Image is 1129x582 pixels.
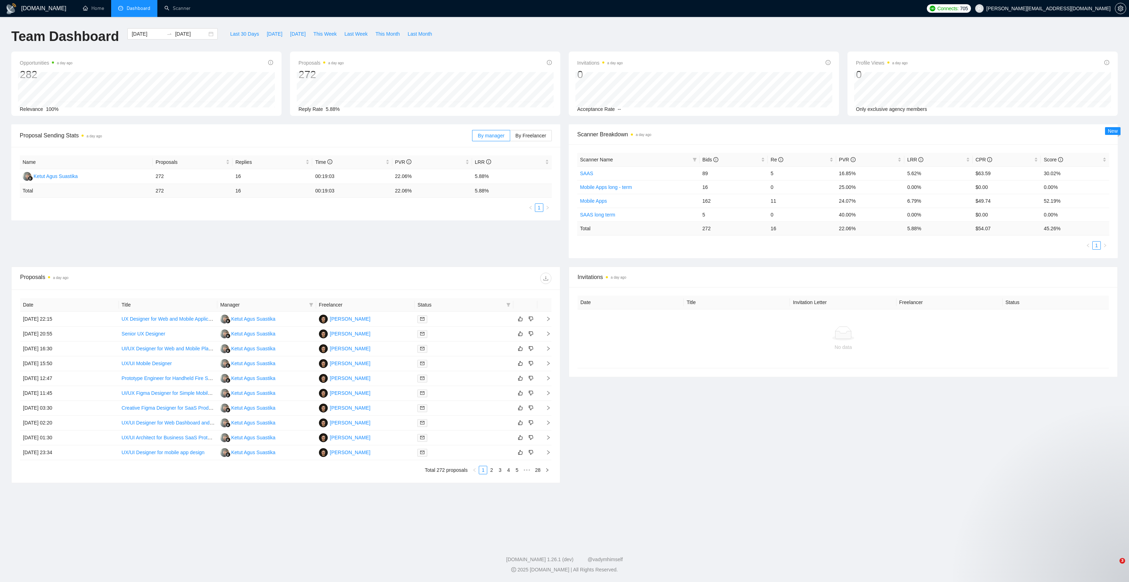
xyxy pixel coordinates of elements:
td: 16 [233,184,312,198]
button: This Month [372,28,404,40]
a: UI/UX Figma Designer for Simple Mobile App [122,390,221,396]
button: dislike [527,344,535,353]
span: mail [420,406,424,410]
input: Start date [132,30,164,38]
span: Last 30 Days [230,30,259,38]
li: 1 [1092,241,1101,250]
a: HJ[PERSON_NAME] [319,420,370,425]
span: ••• [521,466,532,474]
span: Opportunities [20,59,72,67]
span: Time [315,159,332,165]
span: dislike [529,450,533,455]
span: setting [1115,6,1126,11]
td: 00:19:03 [312,169,392,184]
img: HJ [319,329,328,338]
td: 30.02% [1041,166,1109,180]
img: gigradar-bm.png [225,363,230,368]
span: Scanner Breakdown [577,130,1109,139]
span: Profile Views [856,59,908,67]
a: searchScanner [164,5,191,11]
img: gigradar-bm.png [225,319,230,323]
td: $0.00 [973,208,1041,221]
span: Relevance [20,106,43,112]
a: KAKetut Agus Suastika [220,405,275,410]
span: This Month [375,30,400,38]
time: a day ago [86,134,102,138]
span: Re [771,157,783,162]
span: Last Month [407,30,432,38]
span: left [529,206,533,210]
a: HJ[PERSON_NAME] [319,316,370,321]
img: gigradar-bm.png [225,348,230,353]
div: Ketut Agus Suastika [231,374,275,382]
iframe: Intercom live chat [1105,558,1122,575]
span: mail [420,376,424,380]
button: like [516,359,525,368]
a: 1 [535,204,543,212]
span: like [518,390,523,396]
img: upwork-logo.png [930,6,935,11]
th: Name [20,155,153,169]
button: [DATE] [263,28,286,40]
a: [DOMAIN_NAME] 1.26.1 (dev) [506,557,574,562]
a: UX/UI Designer for Web Dashboard and Mobile App [122,420,236,426]
span: mail [420,450,424,455]
span: mail [420,346,424,351]
span: [DATE] [267,30,282,38]
img: HJ [319,404,328,412]
div: [PERSON_NAME] [330,434,370,441]
li: 1 [479,466,487,474]
span: left [472,468,477,472]
button: dislike [527,418,535,427]
span: info-circle [486,159,491,164]
li: Next Page [543,466,551,474]
span: Proposal Sending Stats [20,131,472,140]
span: like [518,331,523,337]
button: left [526,203,535,212]
span: like [518,450,523,455]
td: 0.00% [904,208,973,221]
img: HJ [319,418,328,427]
li: Next Page [543,203,552,212]
span: mail [420,435,424,440]
img: HJ [319,344,328,353]
input: End date [175,30,207,38]
img: HJ [319,389,328,398]
span: Connects: [937,5,959,12]
img: KA [220,315,229,323]
a: KAKetut Agus Suastika [23,173,78,179]
button: dislike [527,359,535,368]
a: 28 [533,466,543,474]
img: gigradar-bm.png [225,378,230,383]
span: Only exclusive agency members [856,106,927,112]
a: SAAS long term [580,212,615,218]
button: like [516,344,525,353]
div: 0 [577,68,623,81]
img: gigradar-bm.png [225,452,230,457]
img: KA [220,329,229,338]
li: Previous Page [526,203,535,212]
td: 5.88% [472,169,552,184]
button: right [543,203,552,212]
img: KA [220,344,229,353]
a: @vadymhimself [587,557,623,562]
div: Ketut Agus Suastika [231,419,275,427]
img: KA [220,389,229,398]
div: Ketut Agus Suastika [34,172,78,180]
time: a day ago [892,61,908,65]
a: 4 [505,466,512,474]
span: info-circle [713,157,718,162]
span: filter [308,299,315,310]
span: New [1108,128,1118,134]
td: 25.00% [836,180,905,194]
span: info-circle [1058,157,1063,162]
a: KAKetut Agus Suastika [220,360,275,366]
a: UX/UI Architect for Business SaaS Prototype in [GEOGRAPHIC_DATA] [122,435,278,440]
td: $0.00 [973,180,1041,194]
img: gigradar-bm.png [225,437,230,442]
td: 16 [233,169,312,184]
div: [PERSON_NAME] [330,330,370,338]
div: Ketut Agus Suastika [231,330,275,338]
button: [DATE] [286,28,309,40]
td: 11 [768,194,836,208]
